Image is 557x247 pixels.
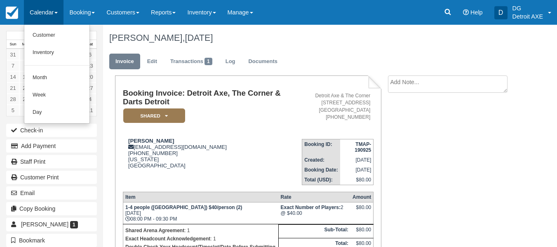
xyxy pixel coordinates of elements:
[19,60,32,71] a: 8
[123,202,278,224] td: [DATE] 08:00 PM - 09:30 PM
[19,94,32,105] a: 29
[6,139,97,153] button: Add Payment
[70,221,78,228] span: 1
[164,54,219,70] a: Transactions1
[125,205,242,210] strong: 1-4 people ([GEOGRAPHIC_DATA]) $40/person (2)
[109,33,515,43] h1: [PERSON_NAME],
[302,155,340,165] th: Created:
[6,171,97,184] a: Customer Print
[7,60,19,71] a: 7
[24,69,89,87] a: Month
[340,155,374,165] td: [DATE]
[6,202,97,215] button: Copy Booking
[19,82,32,94] a: 22
[84,82,96,94] a: 27
[350,225,374,238] td: $80.00
[305,92,370,121] address: Detroit Axe & The Corner [STREET_ADDRESS] [GEOGRAPHIC_DATA] [PHONE_NUMBER]
[24,27,89,44] a: Customer
[21,221,68,228] span: [PERSON_NAME]
[84,71,96,82] a: 20
[279,202,350,224] td: 2 @ $40.00
[7,40,19,49] th: Sun
[6,7,18,19] img: checkfront-main-nav-mini-logo.png
[24,44,89,61] a: Inventory
[353,205,371,217] div: $80.00
[340,165,374,175] td: [DATE]
[6,234,97,247] button: Bookmark
[470,9,483,16] span: Help
[125,235,276,243] p: : 1
[123,138,302,169] div: [EMAIL_ADDRESS][DOMAIN_NAME] [PHONE_NUMBER] [US_STATE] [GEOGRAPHIC_DATA]
[84,60,96,71] a: 13
[141,54,163,70] a: Edit
[7,49,19,60] a: 31
[512,4,543,12] p: DG
[494,6,508,19] div: D
[125,228,184,233] strong: Shared Arena Agreement
[125,236,210,242] strong: Exact Headcount Acknowledgement
[463,9,469,15] i: Help
[355,141,371,153] strong: TMAP-190925
[340,175,374,185] td: $80.00
[219,54,242,70] a: Log
[84,40,96,49] th: Sat
[128,138,174,144] strong: [PERSON_NAME]
[24,25,90,124] ul: Calendar
[84,94,96,105] a: 4
[123,108,182,123] a: SHARED
[302,175,340,185] th: Total (USD):
[6,218,97,231] a: [PERSON_NAME] 1
[19,49,32,60] a: 1
[302,139,340,155] th: Booking ID:
[7,82,19,94] a: 21
[7,71,19,82] a: 14
[7,94,19,105] a: 28
[125,226,276,235] p: : 1
[185,33,213,43] span: [DATE]
[109,54,140,70] a: Invoice
[6,124,97,137] button: Check-in
[512,12,543,21] p: Detroit AXE
[123,192,278,202] th: Item
[279,225,350,238] th: Sub-Total:
[24,104,89,121] a: Day
[24,87,89,104] a: Week
[242,54,284,70] a: Documents
[19,105,32,116] a: 6
[123,108,185,123] em: SHARED
[84,49,96,60] a: 6
[204,58,212,65] span: 1
[7,105,19,116] a: 5
[302,165,340,175] th: Booking Date:
[19,40,32,49] th: Mon
[6,186,97,200] button: Email
[6,155,97,168] a: Staff Print
[84,105,96,116] a: 11
[281,205,341,210] strong: Exact Number of Players
[350,192,374,202] th: Amount
[123,89,302,106] h1: Booking Invoice: Detroit Axe, The Corner & Darts Detroit
[279,192,350,202] th: Rate
[19,71,32,82] a: 15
